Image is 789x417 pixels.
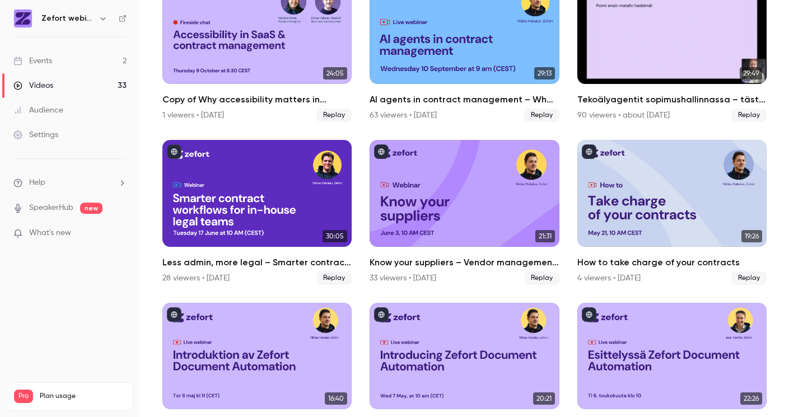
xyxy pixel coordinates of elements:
div: 4 viewers • [DATE] [577,273,641,284]
span: 22:26 [740,392,762,405]
h2: Less admin, more legal – Smarter contract workflows for in-house teams [162,256,352,269]
li: help-dropdown-opener [13,177,127,189]
button: published [167,307,181,322]
span: Replay [316,109,352,122]
span: 16:40 [325,392,347,405]
h2: AI agents in contract management – What you need to know right now [370,93,559,106]
div: Audience [13,105,63,116]
span: Replay [316,271,352,285]
span: 24:05 [323,67,347,79]
h2: How to take charge of your contracts [577,256,767,269]
div: Videos [13,80,53,91]
h2: Know your suppliers – Vendor management, audits and NIS2 compliance [370,256,559,269]
iframe: Noticeable Trigger [113,228,127,238]
img: Zefort webinars [14,10,32,27]
a: 19:26How to take charge of your contracts4 viewers • [DATE]Replay [577,140,767,284]
a: 21:31Know your suppliers – Vendor management, audits and NIS2 compliance33 viewers • [DATE]Replay [370,140,559,284]
span: Pro [14,390,33,403]
span: Plan usage [40,392,126,401]
span: Replay [731,109,767,122]
span: 30:05 [323,230,347,242]
div: 63 viewers • [DATE] [370,110,437,121]
span: Help [29,177,45,189]
span: Replay [524,109,559,122]
span: What's new [29,227,71,239]
li: How to take charge of your contracts [577,140,767,284]
span: 19:26 [741,230,762,242]
a: SpeakerHub [29,202,73,214]
span: Replay [524,271,559,285]
button: published [582,307,596,322]
li: Less admin, more legal – Smarter contract workflows for in-house teams [162,140,352,284]
div: Settings [13,129,58,140]
li: Know your suppliers – Vendor management, audits and NIS2 compliance [370,140,559,284]
div: 33 viewers • [DATE] [370,273,436,284]
span: 21:31 [535,230,555,242]
button: published [167,144,181,159]
span: new [80,203,102,214]
div: 28 viewers • [DATE] [162,273,230,284]
span: 29:13 [534,67,555,79]
span: Replay [731,271,767,285]
div: Events [13,55,52,67]
a: 30:05Less admin, more legal – Smarter contract workflows for in-house teams28 viewers • [DATE]Replay [162,140,352,284]
h2: Copy of Why accessibility matters in contract management – From regulation to real-world usability [162,93,352,106]
h2: Tekoälyagentit sopimushallinnassa – tästä kaikki puhuvat juuri nyt [577,93,767,106]
button: published [582,144,596,159]
span: 20:21 [533,392,555,405]
div: 90 viewers • about [DATE] [577,110,670,121]
div: 1 viewers • [DATE] [162,110,224,121]
button: published [374,307,389,322]
h6: Zefort webinars [41,13,94,24]
span: 29:49 [740,67,762,79]
button: published [374,144,389,159]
